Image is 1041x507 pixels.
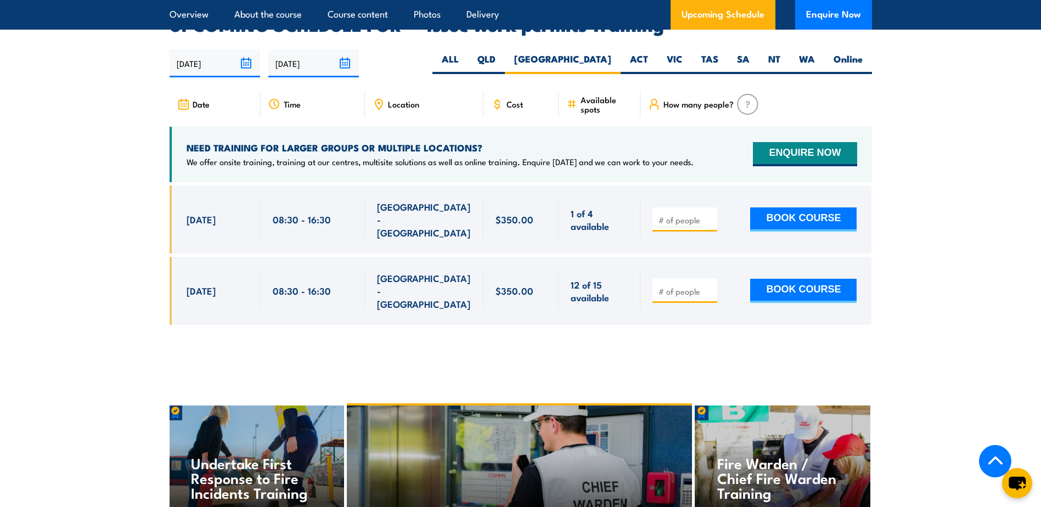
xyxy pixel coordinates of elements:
h4: Undertake First Response to Fire Incidents Training [191,455,321,500]
span: [GEOGRAPHIC_DATA] - [GEOGRAPHIC_DATA] [377,200,471,239]
button: ENQUIRE NOW [753,142,857,166]
span: Available spots [581,95,633,114]
span: Cost [507,99,523,109]
h4: Fire Warden / Chief Fire Warden Training [717,455,847,500]
span: [DATE] [187,213,216,226]
input: From date [170,49,260,77]
button: BOOK COURSE [750,207,857,232]
label: VIC [657,53,692,74]
span: 08:30 - 16:30 [273,213,331,226]
h2: UPCOMING SCHEDULE FOR - "Issue work permits Training" [170,16,872,32]
label: TAS [692,53,728,74]
span: 08:30 - 16:30 [273,284,331,297]
span: Date [193,99,210,109]
span: 1 of 4 available [571,207,628,233]
p: We offer onsite training, training at our centres, multisite solutions as well as online training... [187,156,694,167]
label: NT [759,53,790,74]
label: QLD [468,53,505,74]
label: WA [790,53,824,74]
span: $350.00 [496,213,533,226]
span: [GEOGRAPHIC_DATA] - [GEOGRAPHIC_DATA] [377,272,471,310]
span: 12 of 15 available [571,278,628,304]
span: [DATE] [187,284,216,297]
input: To date [268,49,359,77]
button: BOOK COURSE [750,279,857,303]
input: # of people [659,286,713,297]
label: ACT [621,53,657,74]
span: Time [284,99,301,109]
span: Location [388,99,419,109]
label: Online [824,53,872,74]
label: SA [728,53,759,74]
label: [GEOGRAPHIC_DATA] [505,53,621,74]
span: How many people? [663,99,734,109]
button: chat-button [1002,468,1032,498]
input: # of people [659,215,713,226]
span: $350.00 [496,284,533,297]
h4: NEED TRAINING FOR LARGER GROUPS OR MULTIPLE LOCATIONS? [187,142,694,154]
label: ALL [432,53,468,74]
